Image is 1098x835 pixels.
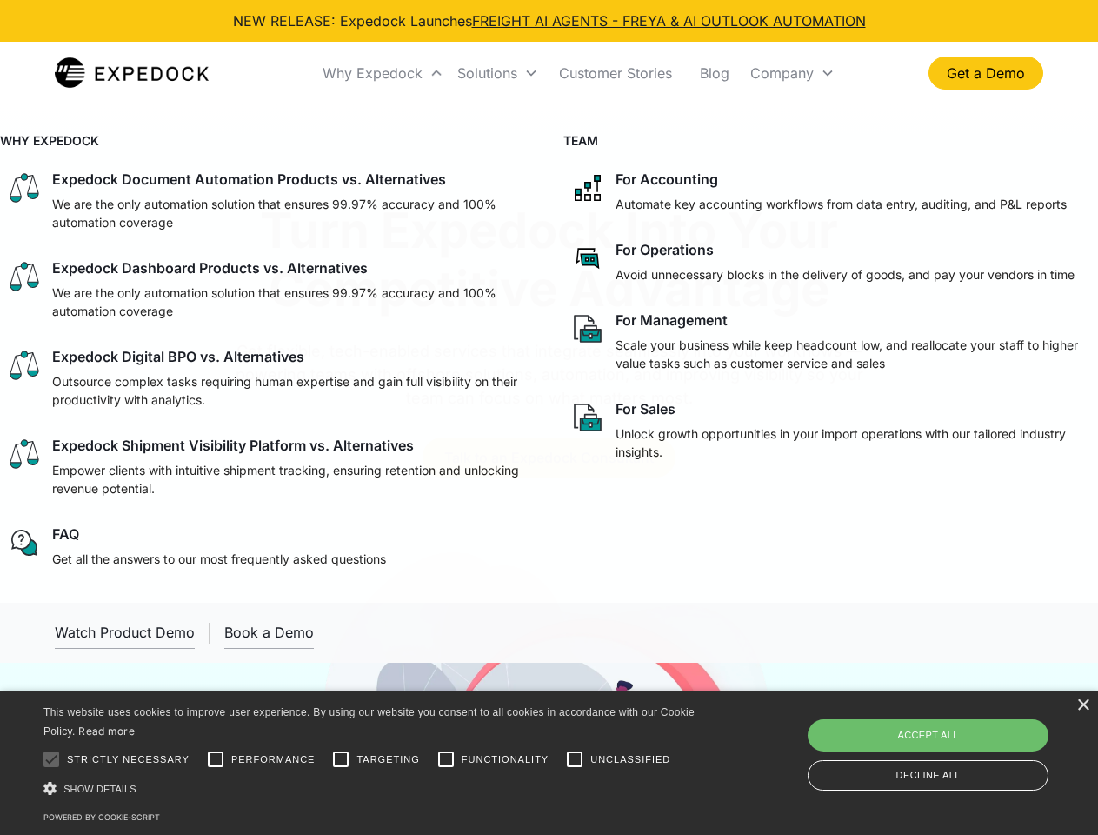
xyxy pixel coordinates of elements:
img: paper and bag icon [570,311,605,346]
img: paper and bag icon [570,400,605,435]
a: Book a Demo [224,617,314,649]
a: Powered by cookie-script [43,812,160,822]
p: Avoid unnecessary blocks in the delivery of goods, and pay your vendors in time [616,265,1075,284]
img: Expedock Logo [55,56,209,90]
div: Why Expedock [316,43,450,103]
span: Strictly necessary [67,752,190,767]
span: Show details [63,784,136,794]
iframe: Chat Widget [809,647,1098,835]
div: FAQ [52,525,79,543]
div: For Sales [616,400,675,417]
img: network like icon [570,170,605,205]
div: For Management [616,311,728,329]
div: Expedock Shipment Visibility Platform vs. Alternatives [52,437,414,454]
div: Expedock Dashboard Products vs. Alternatives [52,259,368,277]
p: Automate key accounting workflows from data entry, auditing, and P&L reports [616,195,1067,213]
div: Company [743,43,842,103]
div: Solutions [457,64,517,82]
div: For Accounting [616,170,718,188]
img: regular chat bubble icon [7,525,42,560]
span: Targeting [356,752,419,767]
img: scale icon [7,170,42,205]
img: scale icon [7,259,42,294]
p: We are the only automation solution that ensures 99.97% accuracy and 100% automation coverage [52,195,529,231]
img: scale icon [7,437,42,471]
a: open lightbox [55,617,195,649]
div: Watch Product Demo [55,624,195,641]
p: Empower clients with intuitive shipment tracking, ensuring retention and unlocking revenue potent... [52,461,529,498]
div: NEW RELEASE: Expedock Launches [233,10,866,31]
a: FREIGHT AI AGENTS - FREYA & AI OUTLOOK AUTOMATION [472,12,866,30]
a: Read more [78,725,135,738]
p: Outsource complex tasks requiring human expertise and gain full visibility on their productivity ... [52,372,529,409]
div: Company [750,64,814,82]
img: rectangular chat bubble icon [570,241,605,276]
a: Blog [686,43,743,103]
div: Why Expedock [323,64,423,82]
img: scale icon [7,348,42,383]
span: Unclassified [590,752,670,767]
a: Customer Stories [545,43,686,103]
div: Expedock Digital BPO vs. Alternatives [52,348,304,365]
a: home [55,56,209,90]
div: Expedock Document Automation Products vs. Alternatives [52,170,446,188]
p: Unlock growth opportunities in your import operations with our tailored industry insights. [616,424,1092,461]
p: Get all the answers to our most frequently asked questions [52,550,386,568]
div: For Operations [616,241,714,258]
div: Solutions [450,43,545,103]
a: Get a Demo [928,57,1043,90]
p: Scale your business while keep headcount low, and reallocate your staff to higher value tasks suc... [616,336,1092,372]
span: Functionality [462,752,549,767]
div: Show details [43,779,701,798]
p: We are the only automation solution that ensures 99.97% accuracy and 100% automation coverage [52,284,529,320]
div: Book a Demo [224,624,314,641]
span: Performance [231,752,316,767]
span: This website uses cookies to improve user experience. By using our website you consent to all coo... [43,706,695,738]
